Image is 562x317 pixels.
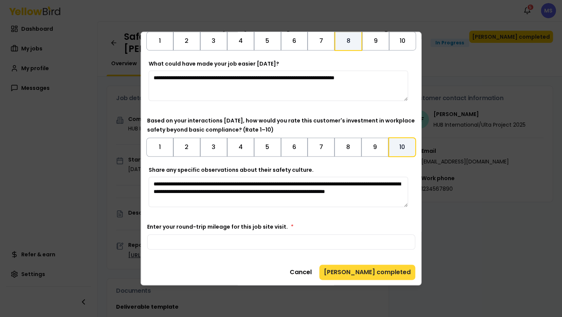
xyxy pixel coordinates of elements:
button: Toggle 6 [281,138,308,157]
button: Toggle 5 [254,138,281,157]
button: Toggle 7 [308,32,334,51]
button: Toggle 2 [173,32,200,51]
button: Toggle 8 [334,31,362,51]
button: Toggle 10 [388,138,416,157]
button: Toggle 4 [227,32,254,51]
button: Toggle 5 [254,32,281,51]
button: Toggle 1 [146,138,173,157]
button: Toggle 6 [281,32,308,51]
button: Cancel [285,265,316,280]
button: Toggle 9 [362,32,389,51]
button: Toggle 8 [334,138,361,157]
button: Toggle 3 [200,138,227,157]
label: What could have made your job easier [DATE]? [149,60,279,68]
button: Toggle 2 [173,138,200,157]
label: Based on your interactions [DATE], how would you rate this customer's investment in workplace saf... [147,117,415,134]
button: Toggle 4 [227,138,254,157]
button: Toggle 10 [389,32,416,51]
label: Share any specific observations about their safety culture. [149,166,314,174]
button: Toggle 1 [146,32,173,51]
label: Enter your round-trip mileage for this job site visit. [147,223,294,231]
button: Toggle 7 [308,138,334,157]
button: [PERSON_NAME] completed [319,265,415,280]
button: Toggle 3 [200,32,227,51]
button: Toggle 9 [361,138,388,157]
